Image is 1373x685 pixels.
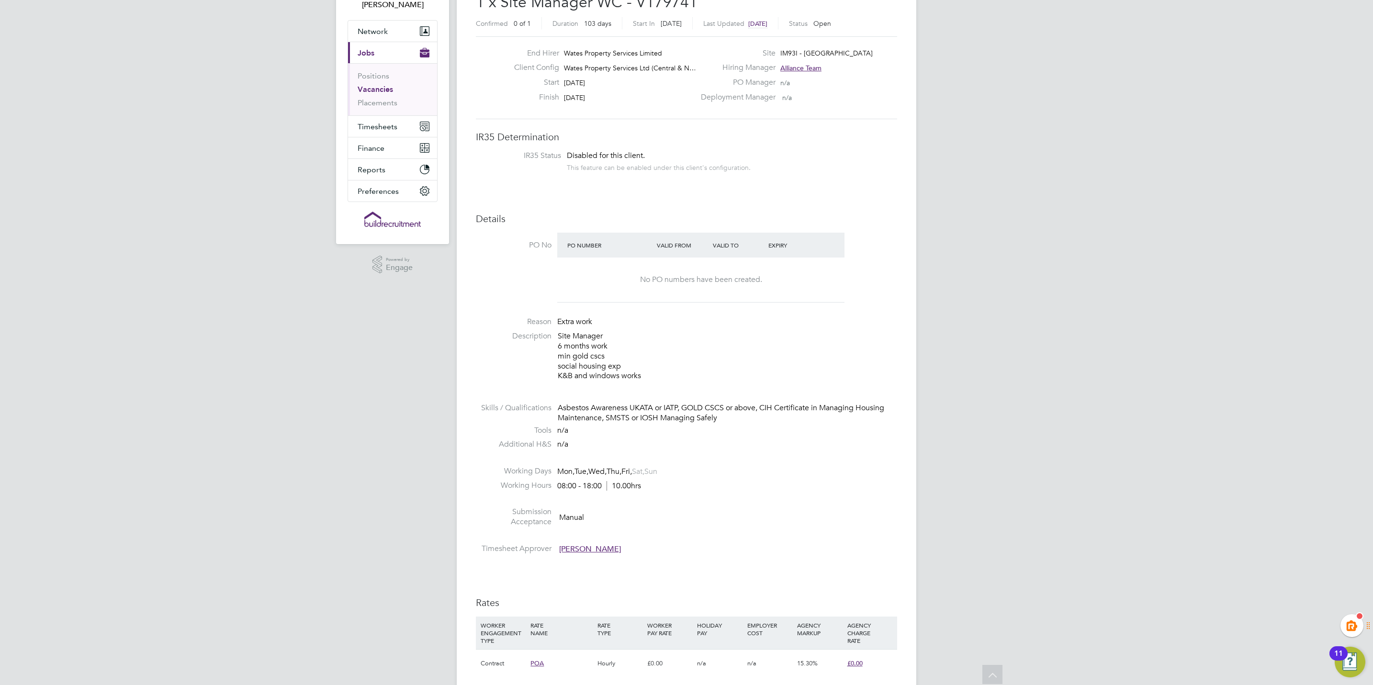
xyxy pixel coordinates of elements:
[476,403,551,413] label: Skills / Qualifications
[567,151,645,160] span: Disabled for this client.
[358,85,393,94] a: Vacancies
[386,264,413,272] span: Engage
[567,161,751,172] div: This feature can be enabled under this client's configuration.
[632,467,644,476] span: Sat,
[633,19,655,28] label: Start In
[567,275,835,285] div: No PO numbers have been created.
[847,659,863,667] span: £0.00
[607,467,621,476] span: Thu,
[661,19,682,28] span: [DATE]
[348,159,437,180] button: Reports
[564,64,696,72] span: Wates Property Services Ltd (Central & N…
[386,256,413,264] span: Powered by
[348,42,437,63] button: Jobs
[358,98,397,107] a: Placements
[574,467,588,476] span: Tue,
[695,617,744,641] div: HOLIDAY PAY
[558,331,897,381] p: Site Manager 6 months work min gold cscs social housing exp K&B and windows works
[478,650,528,677] div: Contract
[528,617,595,641] div: RATE NAME
[506,78,559,88] label: Start
[789,19,808,28] label: Status
[703,19,744,28] label: Last Updated
[476,426,551,436] label: Tools
[358,144,384,153] span: Finance
[595,617,645,641] div: RATE TYPE
[358,27,388,36] span: Network
[557,467,574,476] span: Mon,
[476,19,508,28] label: Confirmed
[747,659,756,667] span: n/a
[595,650,645,677] div: Hourly
[558,403,897,423] div: Asbestos Awareness UKATA or IATP, GOLD CSCS or above, CIH Certificate in Managing Housing Mainten...
[476,466,551,476] label: Working Days
[695,63,776,73] label: Hiring Manager
[644,467,657,476] span: Sun
[506,48,559,58] label: End Hirer
[559,513,584,522] span: Manual
[348,116,437,137] button: Timesheets
[348,63,437,115] div: Jobs
[557,439,568,449] span: n/a
[654,236,710,254] div: Valid From
[514,19,531,28] span: 0 of 1
[1335,647,1365,677] button: Open Resource Center, 11 new notifications
[476,439,551,449] label: Additional H&S
[782,93,792,102] span: n/a
[348,180,437,202] button: Preferences
[780,49,873,57] span: IM93I - [GEOGRAPHIC_DATA]
[1334,653,1343,666] div: 11
[710,236,766,254] div: Valid To
[645,650,695,677] div: £0.00
[695,92,776,102] label: Deployment Manager
[621,467,632,476] span: Fri,
[557,481,641,491] div: 08:00 - 18:00
[766,236,822,254] div: Expiry
[748,20,767,28] span: [DATE]
[557,317,592,326] span: Extra work
[348,137,437,158] button: Finance
[845,617,895,649] div: AGENCY CHARGE RATE
[506,92,559,102] label: Finish
[813,19,831,28] span: Open
[559,544,621,554] span: [PERSON_NAME]
[557,426,568,435] span: n/a
[476,213,897,225] h3: Details
[348,212,438,227] a: Go to home page
[478,617,528,649] div: WORKER ENGAGEMENT TYPE
[476,240,551,250] label: PO No
[476,507,551,527] label: Submission Acceptance
[476,596,897,609] h3: Rates
[607,481,641,491] span: 10.00hrs
[358,122,397,131] span: Timesheets
[476,481,551,491] label: Working Hours
[476,331,551,341] label: Description
[588,467,607,476] span: Wed,
[485,151,561,161] label: IR35 Status
[565,236,654,254] div: PO Number
[476,131,897,143] h3: IR35 Determination
[358,48,374,57] span: Jobs
[358,165,385,174] span: Reports
[552,19,578,28] label: Duration
[358,187,399,196] span: Preferences
[797,659,818,667] span: 15.30%
[584,19,611,28] span: 103 days
[506,63,559,73] label: Client Config
[564,93,585,102] span: [DATE]
[476,317,551,327] label: Reason
[695,48,776,58] label: Site
[476,544,551,554] label: Timesheet Approver
[364,212,421,227] img: buildrec-logo-retina.png
[645,617,695,641] div: WORKER PAY RATE
[795,617,844,641] div: AGENCY MARKUP
[745,617,795,641] div: EMPLOYER COST
[695,78,776,88] label: PO Manager
[564,49,662,57] span: Wates Property Services Limited
[348,21,437,42] button: Network
[530,659,544,667] span: POA
[780,79,790,87] span: n/a
[564,79,585,87] span: [DATE]
[372,256,413,274] a: Powered byEngage
[358,71,389,80] a: Positions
